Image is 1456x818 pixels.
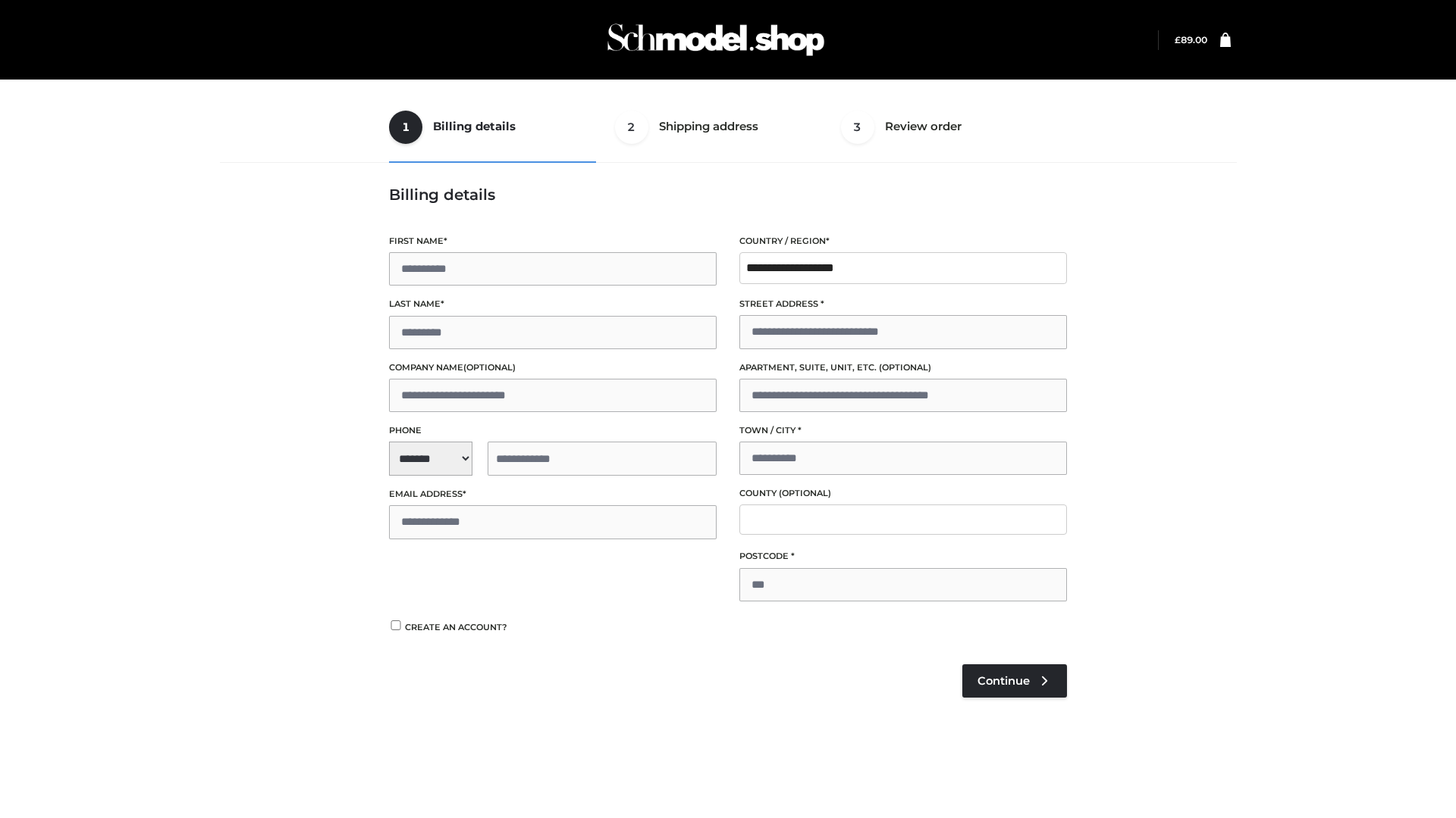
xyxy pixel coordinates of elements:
[389,487,717,501] label: Email address
[389,361,717,375] label: Company name
[879,362,931,373] span: (optional)
[739,423,1067,438] label: Town / City
[779,488,831,498] span: (optional)
[389,234,717,248] label: First name
[1175,34,1207,45] bdi: 89.00
[602,10,830,70] img: Schmodel Admin 964
[739,486,1067,501] label: County
[1175,34,1181,45] span: £
[739,549,1067,564] label: Postcode
[1175,34,1207,45] a: £89.00
[405,622,507,632] span: Create an account?
[739,234,1067,248] label: Country / Region
[739,297,1067,311] label: Street address
[463,362,516,373] span: (optional)
[389,620,403,630] input: Create an account?
[739,361,1067,375] label: Apartment, suite, unit, etc.
[389,186,1067,204] h3: Billing details
[962,664,1067,698] a: Continue
[977,674,1030,688] span: Continue
[389,297,717,311] label: Last name
[389,423,717,438] label: Phone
